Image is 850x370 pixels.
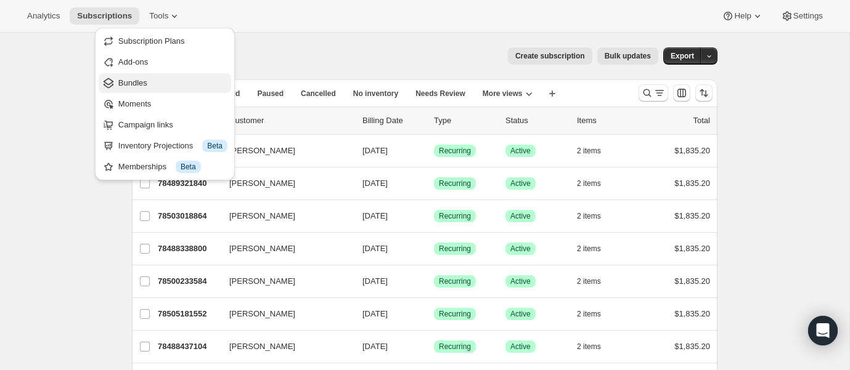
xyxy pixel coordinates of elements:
[734,11,751,21] span: Help
[158,175,710,192] div: 78489321840[PERSON_NAME][DATE]SuccessRecurringSuccessActive2 items$1,835.20
[362,179,388,188] span: [DATE]
[439,146,471,156] span: Recurring
[362,146,388,155] span: [DATE]
[118,57,148,66] span: Add-ons
[434,115,496,127] div: Type
[99,31,231,51] button: Subscription Plans
[577,207,615,225] button: 2 items
[229,308,295,320] span: [PERSON_NAME]
[222,141,345,161] button: [PERSON_NAME]
[508,47,592,65] button: Create subscription
[793,11,823,21] span: Settings
[577,146,601,156] span: 2 items
[510,276,531,286] span: Active
[362,244,388,253] span: [DATE]
[222,206,345,226] button: [PERSON_NAME]
[27,11,60,21] span: Analytics
[577,211,601,221] span: 2 items
[99,73,231,93] button: Bundles
[693,115,710,127] p: Total
[577,115,639,127] div: Items
[222,337,345,356] button: [PERSON_NAME]
[181,162,196,172] span: Beta
[158,273,710,290] div: 78500233584[PERSON_NAME][DATE]SuccessRecurringSuccessActive2 items$1,835.20
[207,141,223,151] span: Beta
[158,340,219,353] p: 78488437104
[229,340,295,353] span: [PERSON_NAME]
[362,211,388,220] span: [DATE]
[439,179,471,188] span: Recurring
[362,342,388,351] span: [DATE]
[118,120,173,129] span: Campaign links
[542,85,562,102] button: Create new view
[158,243,219,255] p: 78488338800
[674,276,710,286] span: $1,835.20
[70,7,139,25] button: Subscriptions
[158,275,219,288] p: 78500233584
[577,276,601,286] span: 2 items
[118,36,185,46] span: Subscription Plans
[577,273,615,290] button: 2 items
[695,84,713,102] button: Sort the results
[77,11,132,21] span: Subscriptions
[510,179,531,188] span: Active
[674,309,710,318] span: $1,835.20
[20,7,67,25] button: Analytics
[362,309,388,318] span: [DATE]
[149,11,168,21] span: Tools
[222,271,345,291] button: [PERSON_NAME]
[674,244,710,253] span: $1,835.20
[158,207,710,225] div: 78503018864[PERSON_NAME][DATE]SuccessRecurringSuccessActive2 items$1,835.20
[505,115,567,127] p: Status
[510,342,531,352] span: Active
[222,239,345,259] button: [PERSON_NAME]
[229,115,353,127] p: Customer
[99,115,231,135] button: Campaign links
[674,342,710,351] span: $1,835.20
[439,276,471,286] span: Recurring
[515,51,585,61] span: Create subscription
[99,52,231,72] button: Add-ons
[257,89,284,99] span: Paused
[510,309,531,319] span: Active
[674,179,710,188] span: $1,835.20
[577,342,601,352] span: 2 items
[577,244,601,254] span: 2 items
[663,47,701,65] button: Export
[99,94,231,114] button: Moments
[99,136,231,156] button: Inventory Projections
[229,177,295,190] span: [PERSON_NAME]
[577,309,601,319] span: 2 items
[510,211,531,221] span: Active
[483,89,523,99] span: More views
[673,84,690,102] button: Customize table column order and visibility
[577,305,615,323] button: 2 items
[639,84,668,102] button: Search and filter results
[229,210,295,222] span: [PERSON_NAME]
[577,179,601,188] span: 2 items
[301,89,336,99] span: Cancelled
[118,161,227,173] div: Memberships
[577,338,615,355] button: 2 items
[362,115,424,127] p: Billing Date
[510,244,531,254] span: Active
[605,51,651,61] span: Bulk updates
[158,308,219,320] p: 78505181552
[118,78,147,87] span: Bundles
[439,309,471,319] span: Recurring
[475,85,540,102] button: More views
[353,89,398,99] span: No inventory
[577,240,615,257] button: 2 items
[808,316,838,345] div: Open Intercom Messenger
[99,157,231,177] button: Memberships
[577,142,615,159] button: 2 items
[158,240,710,257] div: 78488338800[PERSON_NAME][DATE]SuccessRecurringSuccessActive2 items$1,835.20
[439,211,471,221] span: Recurring
[774,7,830,25] button: Settings
[439,342,471,352] span: Recurring
[229,243,295,255] span: [PERSON_NAME]
[671,51,694,61] span: Export
[510,146,531,156] span: Active
[229,275,295,288] span: [PERSON_NAME]
[674,146,710,155] span: $1,835.20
